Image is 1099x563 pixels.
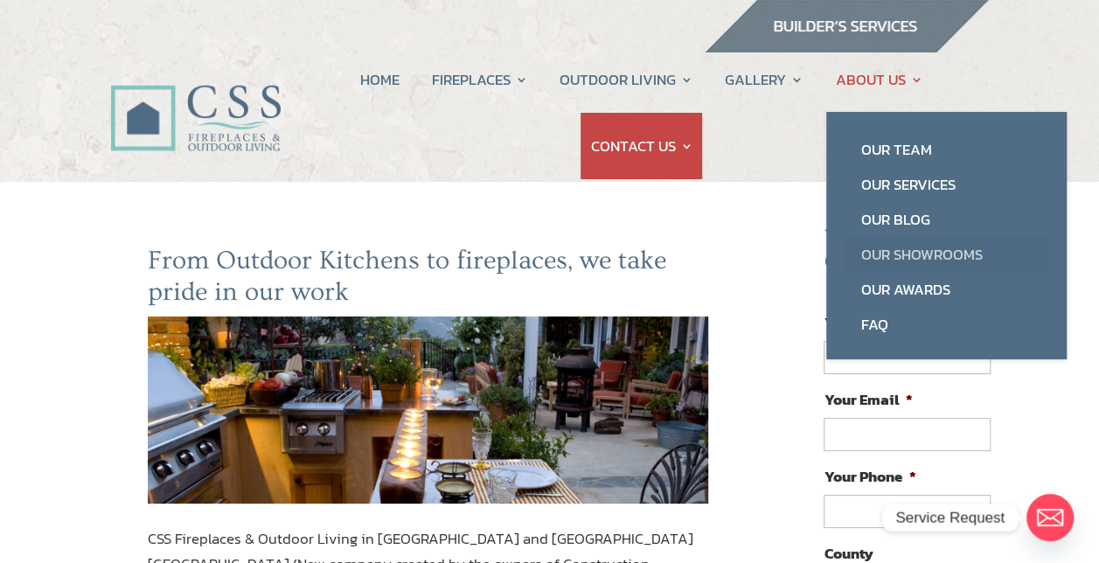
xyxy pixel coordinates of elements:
label: Your Name [824,313,913,332]
h2: From Outdoor Kitchens to fireplaces, we take pride in our work [148,245,709,316]
a: OUTDOOR LIVING [560,46,693,113]
a: GALLERY [725,46,803,113]
a: FIREPLACES [431,46,527,113]
h2: Why Wait? Get Started [DATE]! [824,226,1004,282]
a: Our Awards [844,272,1049,307]
a: Our Team [844,132,1049,167]
img: about us construction solutions jacksonville fl css fireplaces and outdoor living ormond beach fl 1 [148,316,709,504]
img: CSS Fireplaces & Outdoor Living (Formerly Construction Solutions & Supply)- Jacksonville Ormond B... [110,38,281,160]
a: CONTACT US [590,113,692,179]
a: HOME [360,46,400,113]
a: Our Services [844,167,1049,202]
a: builder services construction supply [704,36,989,59]
a: FAQ [844,307,1049,342]
label: Your Phone [824,467,915,486]
a: ABOUT US [836,46,923,113]
label: County [824,544,873,563]
a: Our Showrooms [844,237,1049,272]
label: Your Email [824,390,912,409]
a: Email [1026,494,1074,541]
a: Our Blog [844,202,1049,237]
